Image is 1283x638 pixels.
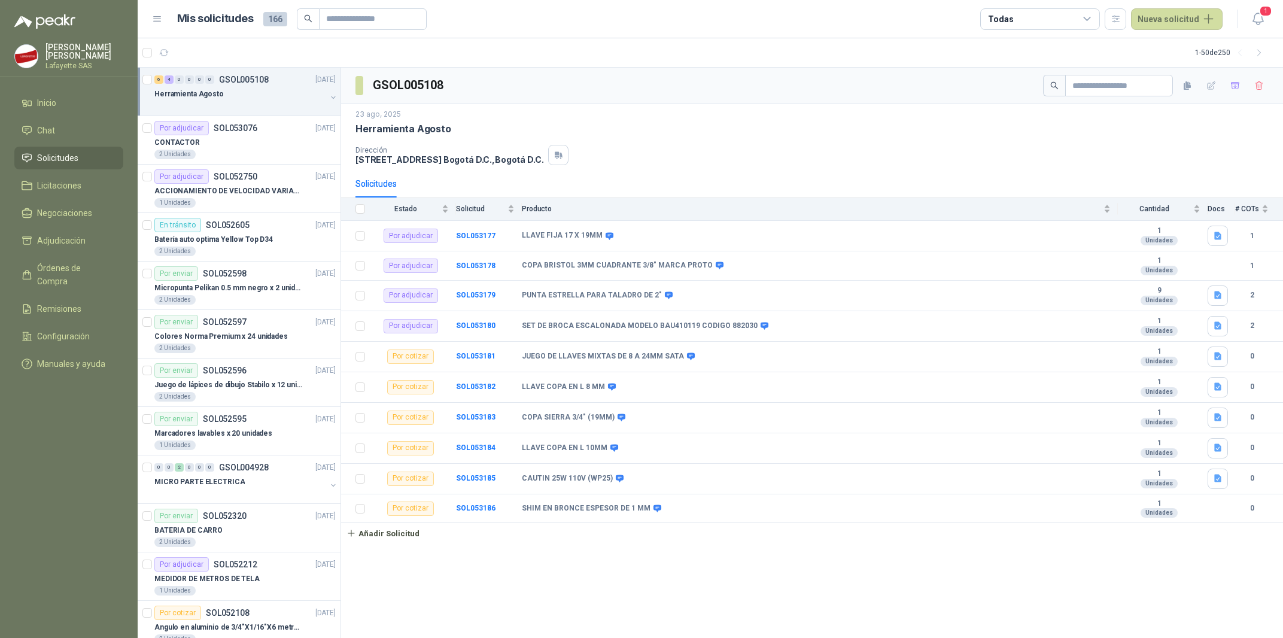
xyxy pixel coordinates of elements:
div: Por cotizar [387,502,434,516]
span: Negociaciones [37,206,92,220]
b: SHIM EN BRONCE ESPESOR DE 1 MM [522,504,650,514]
p: [DATE] [315,220,336,231]
a: Por enviarSOL052596[DATE] Juego de lápices de dibujo Stabilo x 12 unidades2 Unidades [138,359,340,407]
div: 0 [195,75,204,84]
a: 0 0 2 0 0 0 GSOL004928[DATE] MICRO PARTE ELECTRICA [154,460,338,499]
p: Dirección [355,146,543,154]
p: [DATE] [315,171,336,183]
a: Licitaciones [14,174,123,197]
b: 1 [1235,260,1269,272]
a: SOL053182 [456,382,495,391]
b: 2 [1235,290,1269,301]
p: [DATE] [315,511,336,522]
b: 1 [1235,230,1269,242]
div: Unidades [1141,448,1178,458]
a: SOL053179 [456,291,495,299]
div: Por adjudicar [384,319,438,333]
th: Estado [372,198,456,221]
div: 4 [165,75,174,84]
div: Unidades [1141,387,1178,397]
a: En tránsitoSOL052605[DATE] Batería auto optima Yellow Top D342 Unidades [138,213,340,262]
p: 23 ago, 2025 [355,109,401,120]
b: SOL053185 [456,474,495,482]
button: 1 [1247,8,1269,30]
div: 0 [185,75,194,84]
div: 0 [175,75,184,84]
a: Por enviarSOL052595[DATE] Marcadores lavables x 20 unidades1 Unidades [138,407,340,455]
div: Por adjudicar [384,259,438,273]
p: MEDIDOR DE METROS DE TELA [154,573,260,585]
span: search [1050,81,1059,90]
div: Por cotizar [154,606,201,620]
div: 1 Unidades [154,440,196,450]
div: Por adjudicar [154,169,209,184]
div: Por adjudicar [384,229,438,243]
p: Angulo en aluminio de 3/4"X1/16"X6 metros color Anolok [154,622,303,633]
div: 2 Unidades [154,247,196,256]
b: LLAVE COPA EN L 8 MM [522,382,605,392]
th: Cantidad [1118,198,1208,221]
div: 0 [205,463,214,472]
p: [DATE] [315,607,336,619]
img: Company Logo [15,45,38,68]
b: 1 [1118,347,1200,357]
p: SOL052320 [203,512,247,520]
div: Unidades [1141,296,1178,305]
b: 1 [1118,378,1200,387]
a: Por enviarSOL052320[DATE] BATERIA DE CARRO2 Unidades [138,504,340,552]
a: SOL053180 [456,321,495,330]
span: Configuración [37,330,90,343]
a: Por adjudicarSOL052212[DATE] MEDIDOR DE METROS DE TELA1 Unidades [138,552,340,601]
div: Por adjudicar [154,557,209,572]
a: Manuales y ayuda [14,353,123,375]
a: SOL053183 [456,413,495,421]
b: CAUTIN 25W 110V (WP25) [522,474,613,484]
div: 2 [175,463,184,472]
div: 2 Unidades [154,295,196,305]
th: Producto [522,198,1118,221]
b: PUNTA ESTRELLA PARA TALADRO DE 2" [522,291,662,300]
p: SOL052597 [203,318,247,326]
p: Herramienta Agosto [154,89,224,100]
div: Unidades [1141,236,1178,245]
th: Docs [1208,198,1235,221]
h1: Mis solicitudes [177,10,254,28]
p: Colores Norma Premium x 24 unidades [154,331,288,342]
b: 9 [1118,286,1200,296]
b: 0 [1235,351,1269,362]
span: Solicitud [456,205,505,213]
p: Micropunta Pelikan 0.5 mm negro x 2 unidades [154,282,303,294]
div: Por enviar [154,363,198,378]
div: Por enviar [154,509,198,523]
div: 2 Unidades [154,537,196,547]
b: 0 [1235,503,1269,514]
p: Lafayette SAS [45,62,123,69]
span: Licitaciones [37,179,81,192]
a: Por enviarSOL052598[DATE] Micropunta Pelikan 0.5 mm negro x 2 unidades2 Unidades [138,262,340,310]
span: 166 [263,12,287,26]
div: Unidades [1141,266,1178,275]
b: COPA SIERRA 3/4" (19MM) [522,413,615,423]
b: 1 [1118,469,1200,479]
b: LLAVE FIJA 17 X 19MM [522,231,603,241]
div: 1 - 50 de 250 [1195,43,1269,62]
p: Juego de lápices de dibujo Stabilo x 12 unidades [154,379,303,391]
b: COPA BRISTOL 3MM CUADRANTE 3/8" MARCA PROTO [522,261,713,271]
p: Marcadores lavables x 20 unidades [154,428,272,439]
b: 0 [1235,442,1269,454]
b: LLAVE COPA EN L 10MM [522,443,607,453]
b: 2 [1235,320,1269,332]
b: SOL053177 [456,232,495,240]
b: 0 [1235,473,1269,484]
div: Unidades [1141,357,1178,366]
p: Batería auto optima Yellow Top D34 [154,234,273,245]
a: SOL053184 [456,443,495,452]
p: SOL052598 [203,269,247,278]
div: 1 Unidades [154,198,196,208]
b: 1 [1118,317,1200,326]
div: 0 [195,463,204,472]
